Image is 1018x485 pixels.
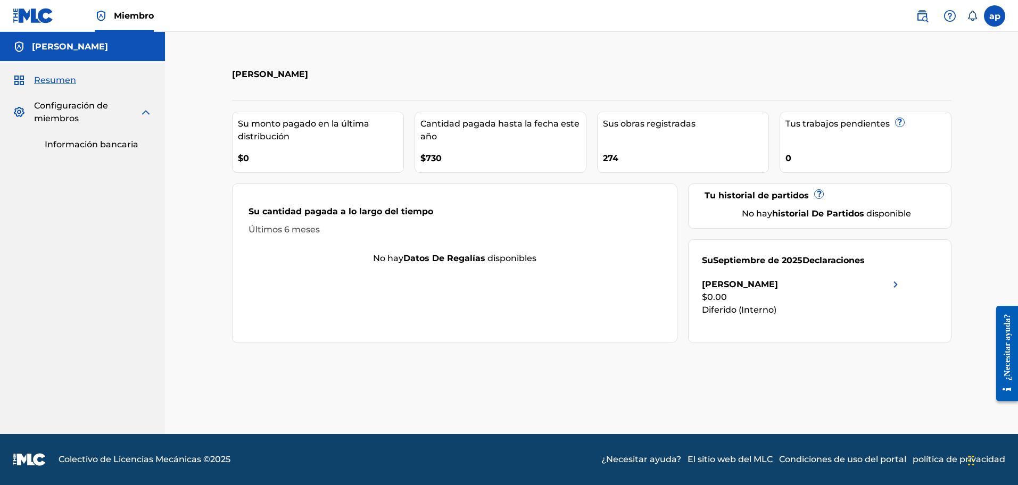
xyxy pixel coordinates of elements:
font: datos de regalías [403,253,485,263]
font: ¿Necesitar ayuda? [601,454,681,464]
a: Búsqueda pública [912,5,933,27]
font: Septiembre de 2025 [713,255,802,265]
font: [PERSON_NAME] [232,69,308,79]
font: 0 [785,153,791,163]
font: disponibles [487,253,536,263]
font: El sitio web del MLC [688,454,773,464]
font: política de privacidad [913,454,1005,464]
img: buscar [916,10,929,22]
div: Arrastrar [968,445,974,476]
font: Condiciones de uso del portal [779,454,906,464]
div: Notificaciones [967,11,978,21]
font: No hay [373,253,403,263]
font: Últimos 6 meses [249,224,320,235]
font: Información bancaria [45,139,138,149]
font: $0 [238,153,249,163]
a: Información bancaria [45,138,152,151]
font: Su monto pagado en la última distribución [238,119,369,141]
img: Titular de los derechos superior [95,10,107,22]
a: Condiciones de uso del portal [779,453,906,466]
font: ? [897,117,902,127]
font: $0.00 [702,292,727,302]
font: Miembro [114,11,154,21]
div: Menú de usuario [984,5,1005,27]
font: $730 [420,153,442,163]
font: Su cantidad pagada a lo largo del tiempo [249,206,433,216]
a: [PERSON_NAME]icono de chevron derecho$0.00Diferido (Interno) [702,278,902,316]
font: No hay [742,208,772,219]
font: Diferido (Interno) [702,305,776,315]
img: icono de chevron derecho [889,278,902,291]
img: Logotipo del MLC [13,8,54,23]
div: Ayuda [939,5,961,27]
a: El sitio web del MLC [688,453,773,466]
font: 2025 [210,454,230,464]
iframe: Centro de recursos [988,296,1018,411]
font: 274 [603,153,618,163]
font: Cantidad pagada hasta la fecha este año [420,119,580,141]
font: Su [702,255,713,265]
font: disponible [866,208,911,219]
font: Resumen [34,75,76,85]
img: Cuentas [13,40,26,53]
font: Tus trabajos pendientes [785,119,890,129]
img: expandir [139,106,152,119]
font: ? [817,189,822,199]
h5: Adelaldo Peña González [32,40,108,53]
img: logo [13,453,46,466]
img: ayuda [943,10,956,22]
font: historial de partidos [772,208,864,219]
font: Tu historial de partidos [705,190,809,200]
a: política de privacidad [913,453,1005,466]
font: Declaraciones [802,255,865,265]
a: ¿Necesitar ayuda? [601,453,681,466]
font: [PERSON_NAME] [702,279,778,289]
font: Sus obras registradas [603,119,696,129]
font: [PERSON_NAME] [32,41,108,52]
a: ResumenResumen [13,74,76,87]
iframe: Widget de chat [965,434,1018,485]
font: Colectivo de Licencias Mecánicas © [59,454,210,464]
img: Resumen [13,74,26,87]
font: Configuración de miembros [34,101,108,123]
img: Configuración de miembros [13,106,26,119]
